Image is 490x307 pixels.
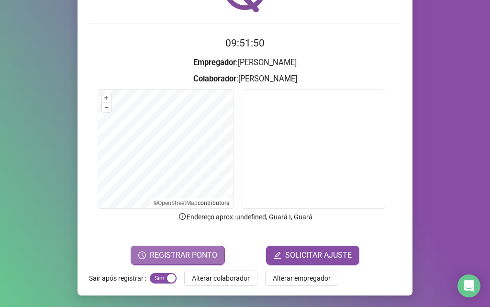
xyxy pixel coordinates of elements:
[102,93,111,102] button: +
[89,73,401,85] h3: : [PERSON_NAME]
[225,37,265,49] time: 09:51:50
[138,251,146,259] span: clock-circle
[150,250,217,261] span: REGISTRAR PONTO
[273,273,331,284] span: Alterar empregador
[184,271,257,286] button: Alterar colaborador
[131,246,225,265] button: REGISTRAR PONTO
[89,271,150,286] label: Sair após registrar
[158,200,198,206] a: OpenStreetMap
[89,57,401,69] h3: : [PERSON_NAME]
[89,212,401,222] p: Endereço aprox. : undefined, Guará I, Guará
[154,200,231,206] li: © contributors.
[193,58,236,67] strong: Empregador
[457,274,480,297] div: Open Intercom Messenger
[192,273,250,284] span: Alterar colaborador
[285,250,352,261] span: SOLICITAR AJUSTE
[193,74,236,83] strong: Colaborador
[178,212,187,221] span: info-circle
[102,103,111,112] button: –
[274,251,281,259] span: edit
[266,246,359,265] button: editSOLICITAR AJUSTE
[265,271,338,286] button: Alterar empregador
